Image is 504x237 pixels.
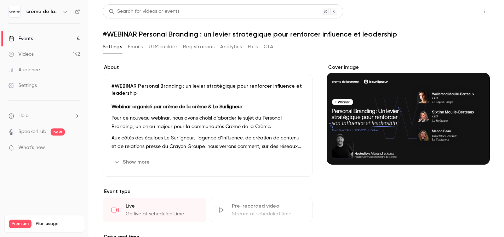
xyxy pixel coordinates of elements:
[8,35,33,42] div: Events
[232,210,303,217] div: Stream at scheduled time
[126,203,197,210] div: Live
[103,30,490,38] h1: #WEBINAR Personal Branding : un levier stratégique pour renforcer influence et leadership
[36,221,80,227] span: Plan usage
[220,41,242,53] button: Analytics
[111,156,154,168] button: Show more
[103,64,313,71] label: About
[327,64,490,71] label: Cover image
[126,210,197,217] div: Go live at scheduled time
[9,6,20,17] img: crème de la crème
[232,203,303,210] div: Pre-recorded video
[103,188,313,195] p: Event type
[111,83,304,97] p: #WEBINAR Personal Branding : un levier stratégique pour renforcer influence et leadership
[183,41,214,53] button: Registrations
[103,198,206,222] div: LiveGo live at scheduled time
[8,82,37,89] div: Settings
[111,104,242,109] strong: Webinar organisé par crème de la crème & Le Surligneur
[149,41,177,53] button: UTM builder
[248,41,258,53] button: Polls
[8,112,80,120] li: help-dropdown-opener
[8,51,34,58] div: Videos
[445,4,473,18] button: Share
[327,64,490,165] section: Cover image
[109,8,179,15] div: Search for videos or events
[8,66,40,73] div: Audience
[18,128,46,136] a: SpeakerHub
[18,112,29,120] span: Help
[128,41,143,53] button: Emails
[26,8,59,15] h6: crème de la crème
[9,220,31,228] span: Premium
[209,198,312,222] div: Pre-recorded videoStream at scheduled time
[111,114,304,131] p: Pour ce nouveau webinar, nous avons choisi d’aborder le sujet du Personal Branding, un enjeu maje...
[103,41,122,53] button: Settings
[51,128,65,136] span: new
[111,134,304,151] p: Aux côtés des équipes Le Surligneur, l’agence d’influence, de création de contenu et de relations...
[264,41,273,53] button: CTA
[18,144,45,151] span: What's new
